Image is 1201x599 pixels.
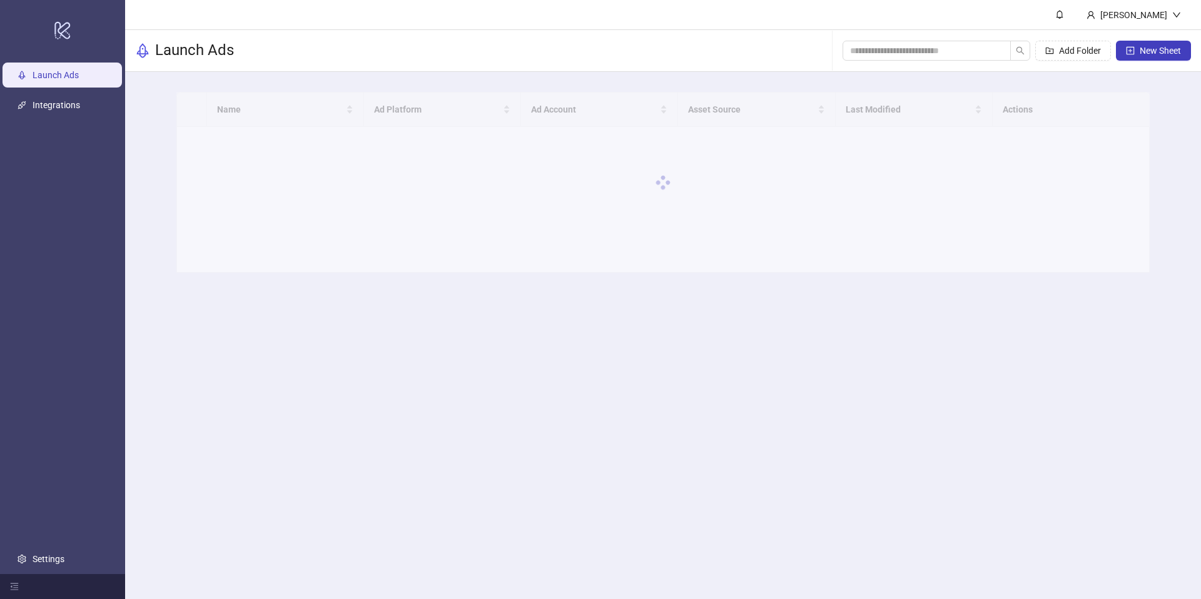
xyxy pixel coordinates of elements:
[1087,11,1095,19] span: user
[1095,8,1172,22] div: [PERSON_NAME]
[33,70,79,80] a: Launch Ads
[10,582,19,591] span: menu-fold
[1116,41,1191,61] button: New Sheet
[1016,46,1025,55] span: search
[1035,41,1111,61] button: Add Folder
[135,43,150,58] span: rocket
[1045,46,1054,55] span: folder-add
[1059,46,1101,56] span: Add Folder
[1140,46,1181,56] span: New Sheet
[33,100,80,110] a: Integrations
[1172,11,1181,19] span: down
[1126,46,1135,55] span: plus-square
[155,41,234,61] h3: Launch Ads
[1055,10,1064,19] span: bell
[33,554,64,564] a: Settings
